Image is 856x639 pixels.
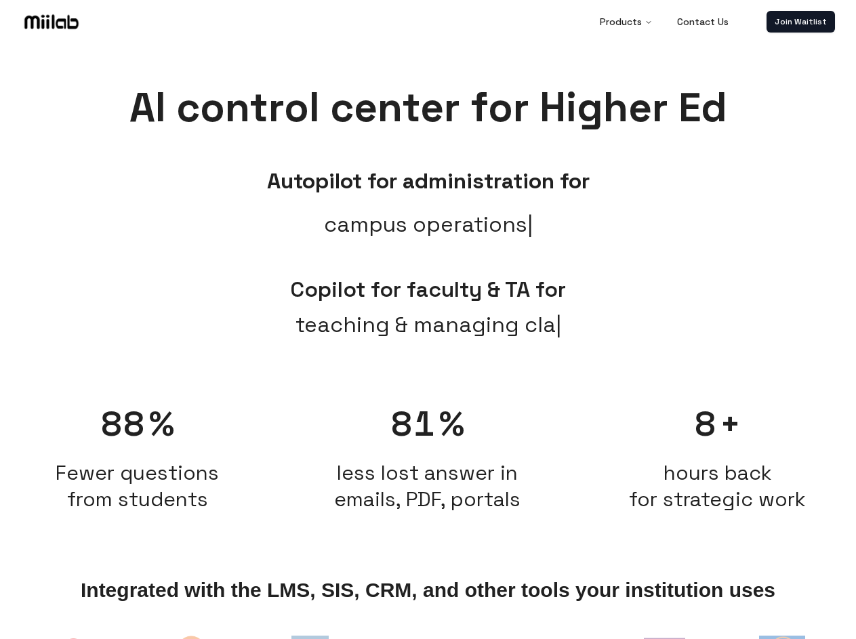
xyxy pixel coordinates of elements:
a: Join Waitlist [767,11,835,33]
span: teaching & managing cla [295,308,561,341]
a: Contact Us [666,8,739,35]
span: % [149,403,174,446]
span: hours back for strategic work [629,459,806,512]
span: 8 [695,403,718,446]
span: campus operations [324,208,533,241]
img: Logo [22,12,81,32]
span: AI control center for Higher Ed [129,81,727,133]
span: Copilot for faculty & TA for [290,276,566,303]
span: % [439,403,464,446]
h2: less lost answer in emails, PDF, portals [289,459,566,512]
button: Products [589,8,664,35]
span: 81 [391,403,436,446]
nav: Main [589,8,739,35]
span: 88 [101,403,146,446]
span: + [720,403,741,446]
span: Integrated with the LMS, SIS, CRM, and other tools your institution uses [81,579,775,602]
b: Autopilot for administration for [267,167,590,194]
